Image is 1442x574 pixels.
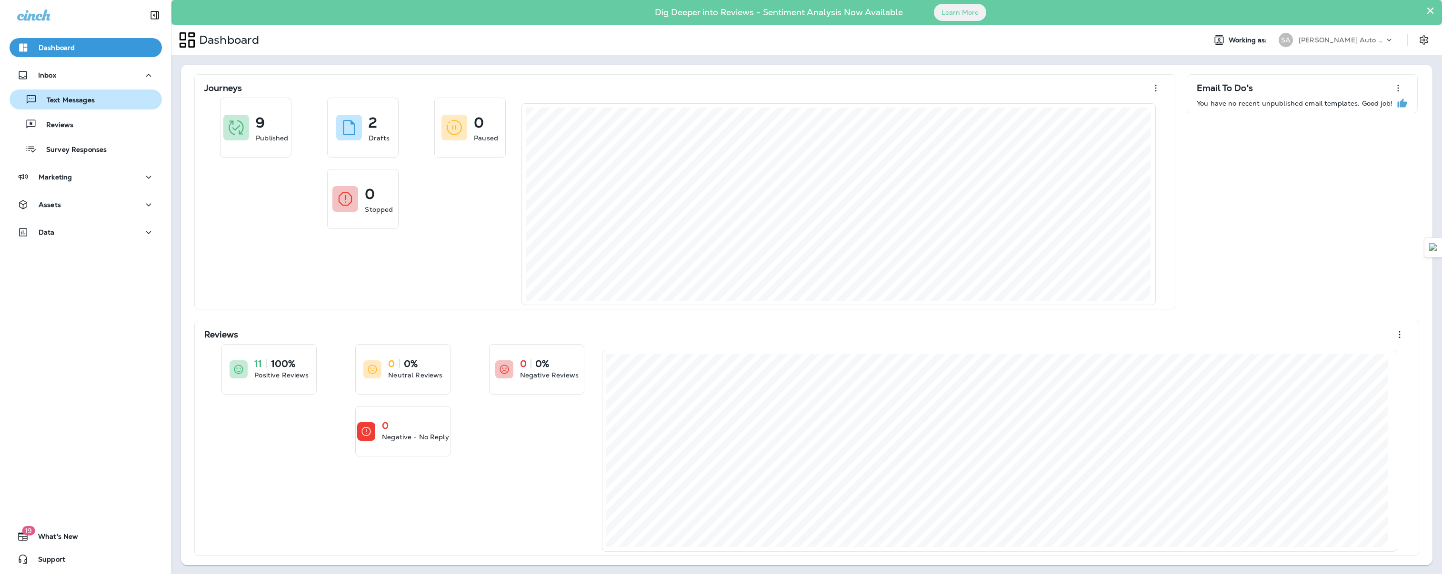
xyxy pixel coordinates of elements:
p: 0 [365,189,375,199]
button: Inbox [10,66,162,85]
button: Data [10,223,162,242]
p: Published [256,133,288,143]
span: Support [29,555,65,567]
p: You have no recent unpublished email templates. Good job! [1197,99,1392,107]
p: Text Messages [37,96,95,105]
button: Text Messages [10,89,162,109]
span: Working as: [1229,36,1269,44]
p: Marketing [39,173,72,181]
p: Dashboard [195,33,259,47]
p: Reviews [37,121,73,130]
p: Survey Responses [37,146,107,155]
p: 100% [271,359,296,368]
button: Marketing [10,168,162,187]
button: Settings [1415,31,1432,49]
p: Neutral Reviews [388,370,442,380]
p: 0% [535,359,549,368]
button: Collapse Sidebar [141,6,168,25]
p: 0 [388,359,395,368]
p: Reviews [204,330,238,339]
p: 0 [520,359,527,368]
p: [PERSON_NAME] Auto Service & Tire Pros [1299,36,1384,44]
button: Learn More [934,4,986,21]
p: Inbox [38,71,56,79]
button: Assets [10,195,162,214]
span: What's New [29,533,78,544]
p: Email To Do's [1197,83,1253,93]
p: Negative - No Reply [382,432,449,442]
button: Survey Responses [10,139,162,159]
img: Detect Auto [1429,243,1438,252]
p: Drafts [369,133,390,143]
p: Dashboard [39,44,75,51]
span: 19 [22,526,35,535]
p: 11 [254,359,262,368]
p: Dig Deeper into Reviews - Sentiment Analysis Now Available [627,11,931,14]
p: Assets [39,201,61,208]
p: Stopped [365,205,393,214]
button: Support [10,550,162,569]
button: Close [1426,3,1435,18]
p: Negative Reviews [520,370,579,380]
p: 0 [382,421,389,430]
div: SA [1279,33,1293,47]
button: Dashboard [10,38,162,57]
p: 2 [369,118,377,128]
p: Positive Reviews [254,370,309,380]
p: Paused [474,133,498,143]
p: Data [39,228,55,236]
p: 9 [256,118,265,128]
button: 19What's New [10,527,162,546]
button: Reviews [10,114,162,134]
p: Journeys [204,83,242,93]
p: 0% [404,359,418,368]
p: 0 [474,118,484,128]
